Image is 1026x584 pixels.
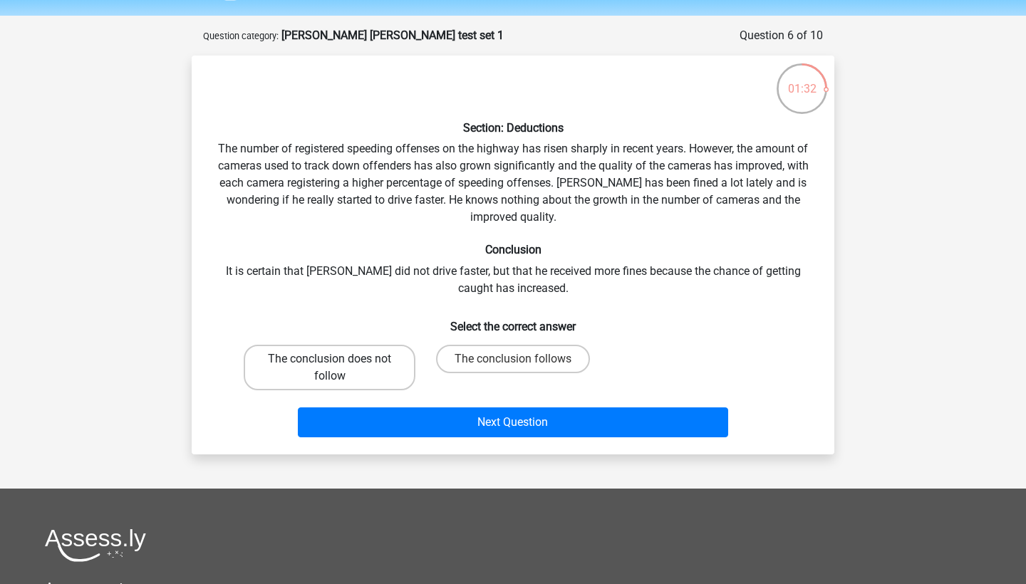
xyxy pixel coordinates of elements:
[214,243,812,256] h6: Conclusion
[436,345,590,373] label: The conclusion follows
[244,345,415,390] label: The conclusion does not follow
[203,31,279,41] small: Question category:
[45,528,146,562] img: Assessly logo
[298,407,729,437] button: Next Question
[775,62,829,98] div: 01:32
[740,27,823,44] div: Question 6 of 10
[197,67,829,443] div: The number of registered speeding offenses on the highway has risen sharply in recent years. Howe...
[281,28,504,42] strong: [PERSON_NAME] [PERSON_NAME] test set 1
[214,121,812,135] h6: Section: Deductions
[214,308,812,333] h6: Select the correct answer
